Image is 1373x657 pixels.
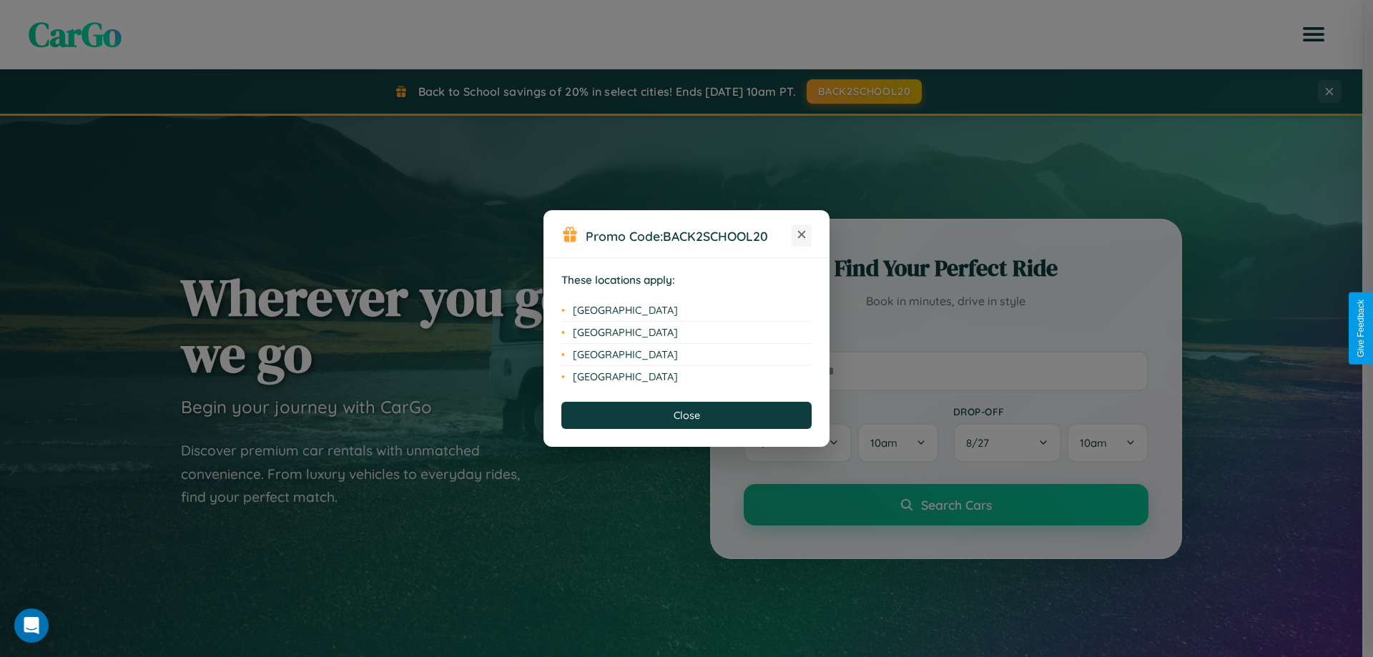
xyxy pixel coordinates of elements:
[561,300,812,322] li: [GEOGRAPHIC_DATA]
[1356,300,1366,357] div: Give Feedback
[561,322,812,344] li: [GEOGRAPHIC_DATA]
[663,228,768,244] b: BACK2SCHOOL20
[561,344,812,366] li: [GEOGRAPHIC_DATA]
[561,402,812,429] button: Close
[561,366,812,387] li: [GEOGRAPHIC_DATA]
[586,228,792,244] h3: Promo Code:
[561,273,675,287] strong: These locations apply:
[14,608,49,643] div: Open Intercom Messenger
